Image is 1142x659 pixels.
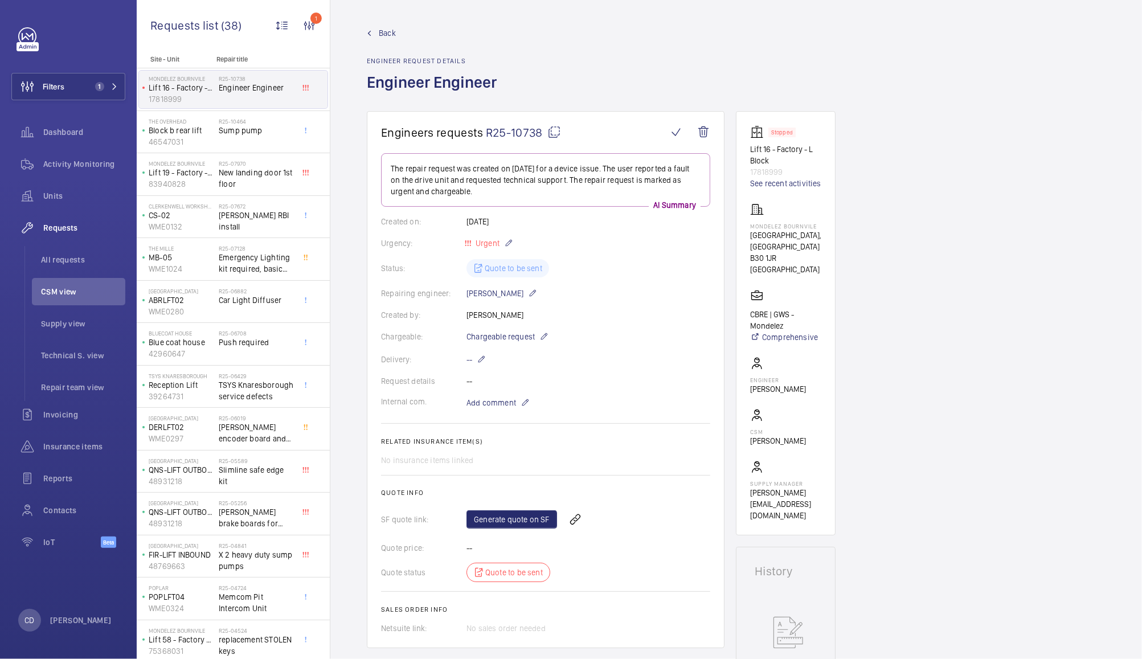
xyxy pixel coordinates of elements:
[219,210,294,232] span: [PERSON_NAME] RBI install
[486,125,561,140] span: R25-10738
[149,518,214,529] p: 48931218
[750,144,821,166] p: Lift 16 - Factory - L Block
[750,480,821,487] p: Supply manager
[466,353,486,366] p: --
[149,603,214,614] p: WME0324
[219,294,294,306] span: Car Light Diffuser
[149,373,214,379] p: TSYS Knaresborough
[466,397,516,408] span: Add comment
[219,160,294,167] h2: R25-07970
[750,230,821,252] p: [GEOGRAPHIC_DATA], [GEOGRAPHIC_DATA]
[219,288,294,294] h2: R25-06882
[149,178,214,190] p: 83940828
[101,537,116,548] span: Beta
[381,605,710,613] h2: Sales order info
[41,254,125,265] span: All requests
[149,348,214,359] p: 42960647
[149,118,214,125] p: The Overhead
[367,72,504,111] h1: Engineer Engineer
[149,263,214,275] p: WME1024
[43,441,125,452] span: Insurance items
[149,634,214,645] p: Lift 58 - Factory - [GEOGRAPHIC_DATA]
[149,136,214,148] p: 46547031
[149,500,214,506] p: [GEOGRAPHIC_DATA]
[41,286,125,297] span: CSM view
[149,210,214,221] p: CS-02
[466,286,537,300] p: [PERSON_NAME]
[381,437,710,445] h2: Related insurance item(s)
[149,457,214,464] p: [GEOGRAPHIC_DATA]
[149,160,214,167] p: Mondelez Bournvile
[149,125,214,136] p: Block b rear lift
[771,130,793,134] p: Stopped
[219,457,294,464] h2: R25-05589
[149,221,214,232] p: WME0132
[149,306,214,317] p: WME0280
[750,435,806,447] p: [PERSON_NAME]
[149,645,214,657] p: 75368031
[381,489,710,497] h2: Quote info
[149,560,214,572] p: 48769663
[149,167,214,178] p: Lift 19 - Factory -Moulding 2
[216,55,292,63] p: Repair title
[50,615,112,626] p: [PERSON_NAME]
[149,591,214,603] p: POPLFT04
[43,158,125,170] span: Activity Monitoring
[219,337,294,348] span: Push required
[41,318,125,329] span: Supply view
[149,337,214,348] p: Blue coat house
[137,55,212,63] p: Site - Unit
[24,615,34,626] p: CD
[150,18,221,32] span: Requests list
[219,542,294,549] h2: R25-04841
[149,82,214,93] p: Lift 16 - Factory - L Block
[149,415,214,421] p: [GEOGRAPHIC_DATA]
[149,433,214,444] p: WME0297
[219,415,294,421] h2: R25-06019
[219,252,294,275] span: Emergency Lighting kit required, basic small one is fine.
[219,118,294,125] h2: R25-10464
[149,330,214,337] p: Bluecoat House
[750,252,821,275] p: B30 1JR [GEOGRAPHIC_DATA]
[43,409,125,420] span: Invoicing
[219,421,294,444] span: [PERSON_NAME] encoder board and speech board and software CH024
[219,330,294,337] h2: R25-06708
[391,163,701,197] p: The repair request was created on [DATE] for a device issue. The user reported a fault on the dri...
[219,591,294,614] span: Memcom Pit Intercom Unit
[219,167,294,190] span: New landing door 1st floor
[219,373,294,379] h2: R25-06429
[95,82,104,91] span: 1
[379,27,396,39] span: Back
[750,223,821,230] p: Mondelez Bournvile
[219,75,294,82] h2: R25-10738
[750,383,806,395] p: [PERSON_NAME]
[219,500,294,506] h2: R25-05256
[149,506,214,518] p: QNS-LIFT OUTBOUND
[219,379,294,402] span: TSYS Knaresborough service defects
[43,81,64,92] span: Filters
[381,125,484,140] span: Engineers requests
[11,73,125,100] button: Filters1
[43,126,125,138] span: Dashboard
[219,125,294,136] span: Sump pump
[473,239,500,248] span: Urgent
[149,584,214,591] p: Poplar
[149,288,214,294] p: [GEOGRAPHIC_DATA]
[750,125,768,139] img: elevator.svg
[750,428,806,435] p: CSM
[149,464,214,476] p: QNS-LIFT OUTBOUND
[149,245,214,252] p: The Mille
[219,82,294,93] span: Engineer Engineer
[750,376,806,383] p: Engineer
[219,245,294,252] h2: R25-07128
[149,93,214,105] p: 17818999
[750,178,821,189] a: See recent activities
[219,506,294,529] span: [PERSON_NAME] brake boards for stock
[219,627,294,634] h2: R25-04524
[41,350,125,361] span: Technical S. view
[149,421,214,433] p: DERLFT02
[43,537,101,548] span: IoT
[750,309,821,331] p: CBRE | GWS - Mondelez
[755,566,817,577] h1: History
[43,222,125,234] span: Requests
